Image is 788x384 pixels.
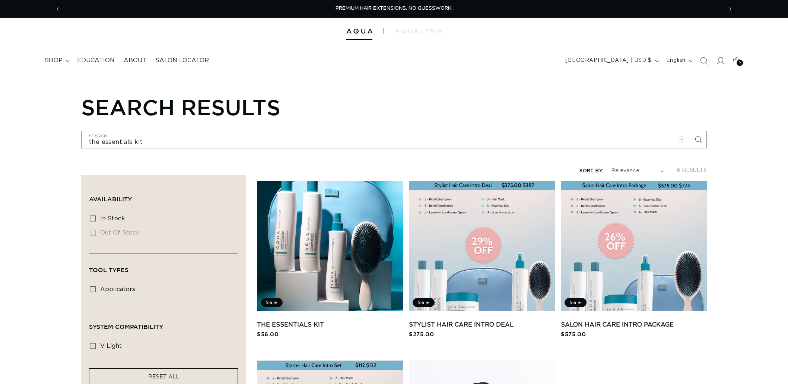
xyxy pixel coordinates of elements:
span: System Compatibility [89,323,163,330]
span: About [124,57,146,64]
a: RESET ALL [148,372,179,382]
button: Search [690,131,706,148]
label: Sort by: [579,169,603,173]
span: Availability [89,196,132,202]
span: Tool Types [89,267,128,273]
button: [GEOGRAPHIC_DATA] | USD $ [561,54,662,68]
a: About [119,52,151,69]
input: Search [82,131,706,148]
span: [GEOGRAPHIC_DATA] | USD $ [565,57,652,64]
span: PREMIUM HAIR EXTENSIONS. NO GUESSWORK. [336,6,452,11]
button: Clear search term [674,131,690,148]
summary: shop [40,52,73,69]
span: English [666,57,686,64]
h1: Search results [81,94,707,120]
span: Education [77,57,115,64]
a: Education [73,52,119,69]
span: RESET ALL [148,374,179,380]
span: Salon Locator [155,57,209,64]
img: Aqua Hair Extensions [346,29,372,34]
a: Stylist Hair Care Intro Deal [409,320,555,329]
a: Salon Hair Care Intro Package [561,320,707,329]
a: The Essentials Kit [257,320,403,329]
summary: Tool Types (0 selected) [89,254,238,280]
button: English [662,54,696,68]
button: Previous announcement [50,2,66,16]
span: v light [100,343,122,349]
summary: Search [696,53,712,69]
span: applicators [100,286,135,292]
img: aqualyna.com [395,29,442,33]
summary: Availability (0 selected) [89,183,238,210]
span: In stock [100,215,125,221]
button: Next announcement [722,2,738,16]
span: shop [45,57,63,64]
span: 6 results [677,168,707,173]
span: 5 [739,60,741,66]
summary: System Compatibility (0 selected) [89,310,238,337]
a: Salon Locator [151,52,213,69]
